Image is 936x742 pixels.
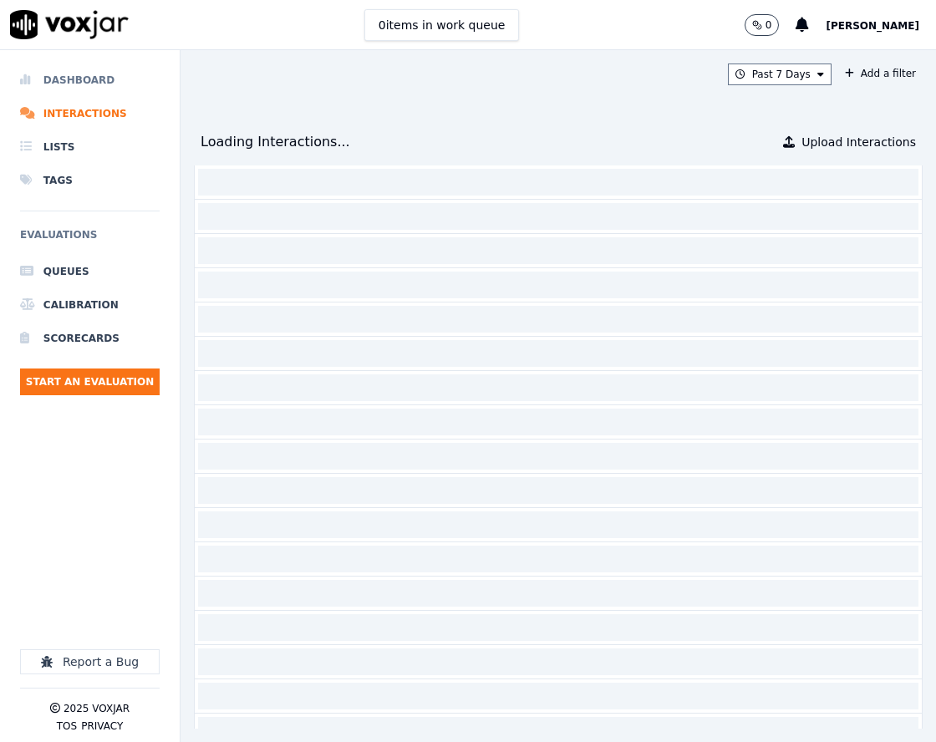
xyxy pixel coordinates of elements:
img: voxjar logo [10,10,129,39]
button: Past 7 Days [728,64,832,85]
button: 0 [745,14,796,36]
a: Interactions [20,97,160,130]
button: Upload Interactions [783,134,916,150]
div: Loading Interactions... [201,132,350,152]
button: [PERSON_NAME] [826,15,936,35]
a: Queues [20,255,160,288]
button: Privacy [81,719,123,733]
a: Scorecards [20,322,160,355]
a: Tags [20,164,160,197]
button: Add a filter [838,64,923,84]
a: Calibration [20,288,160,322]
span: [PERSON_NAME] [826,20,919,32]
button: Start an Evaluation [20,368,160,395]
p: 2025 Voxjar [64,702,130,715]
button: TOS [57,719,77,733]
a: Dashboard [20,64,160,97]
button: Report a Bug [20,649,160,674]
a: Lists [20,130,160,164]
button: 0 [745,14,780,36]
p: 0 [766,18,772,32]
button: 0items in work queue [364,9,520,41]
span: Upload Interactions [801,134,916,150]
h6: Evaluations [20,225,160,255]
